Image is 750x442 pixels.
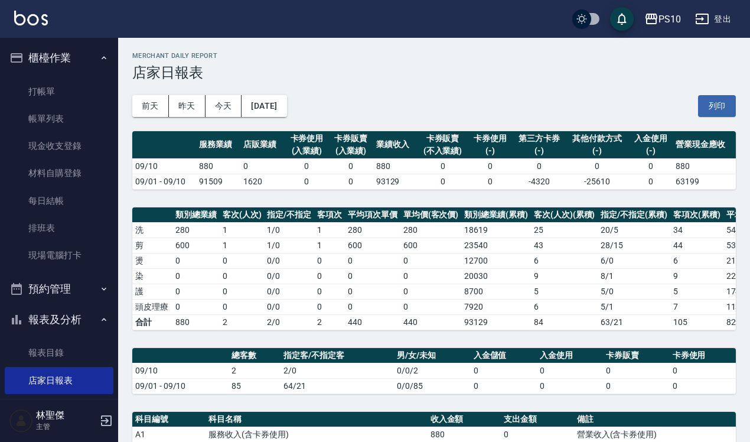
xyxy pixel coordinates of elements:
[632,132,670,145] div: 入金使用
[531,253,598,268] td: 6
[420,132,465,145] div: 卡券販賣
[314,253,345,268] td: 0
[332,145,370,157] div: (入業績)
[132,268,172,284] td: 染
[285,158,329,174] td: 0
[603,348,669,363] th: 卡券販賣
[5,274,113,304] button: 預約管理
[373,158,418,174] td: 880
[512,174,566,189] td: -4320
[598,314,670,330] td: 63/21
[670,222,723,238] td: 34
[598,253,670,268] td: 6 / 0
[471,145,510,157] div: (-)
[132,299,172,314] td: 頭皮理療
[132,222,172,238] td: 洗
[394,363,470,378] td: 0/0/2
[417,174,468,189] td: 0
[132,284,172,299] td: 護
[220,222,265,238] td: 1
[5,339,113,366] a: 報表目錄
[515,145,563,157] div: (-)
[264,222,314,238] td: 1 / 0
[428,427,501,442] td: 880
[394,348,470,363] th: 男/女/未知
[461,284,531,299] td: 8700
[610,7,634,31] button: save
[670,253,723,268] td: 6
[169,95,206,117] button: 昨天
[598,268,670,284] td: 8 / 1
[673,158,736,174] td: 880
[670,284,723,299] td: 5
[400,207,462,223] th: 單均價(客次價)
[345,299,400,314] td: 0
[220,253,265,268] td: 0
[461,268,531,284] td: 20030
[471,363,537,378] td: 0
[345,268,400,284] td: 0
[603,363,669,378] td: 0
[531,268,598,284] td: 9
[132,52,736,60] h2: Merchant Daily Report
[285,174,329,189] td: 0
[264,253,314,268] td: 0 / 0
[537,378,603,394] td: 0
[670,363,736,378] td: 0
[5,304,113,335] button: 報表及分析
[461,222,531,238] td: 18619
[400,299,462,314] td: 0
[394,378,470,394] td: 0/0/85
[537,348,603,363] th: 入金使用
[220,314,265,330] td: 2
[373,174,418,189] td: 93129
[5,132,113,160] a: 現金收支登錄
[461,207,531,223] th: 類別總業績(累積)
[172,314,220,330] td: 880
[598,284,670,299] td: 5 / 0
[332,132,370,145] div: 卡券販賣
[172,207,220,223] th: 類別總業績
[670,299,723,314] td: 7
[314,222,345,238] td: 1
[132,378,229,394] td: 09/01 - 09/10
[172,284,220,299] td: 0
[132,314,172,330] td: 合計
[690,8,736,30] button: 登出
[172,222,220,238] td: 280
[501,427,574,442] td: 0
[629,158,673,174] td: 0
[132,64,736,81] h3: 店家日報表
[598,222,670,238] td: 20 / 5
[531,299,598,314] td: 6
[461,253,531,268] td: 12700
[400,253,462,268] td: 0
[172,268,220,284] td: 0
[400,222,462,238] td: 280
[670,314,723,330] td: 105
[264,238,314,253] td: 1 / 0
[515,132,563,145] div: 第三方卡券
[400,314,462,330] td: 440
[531,222,598,238] td: 25
[5,242,113,269] a: 現場電腦打卡
[264,284,314,299] td: 0 / 0
[5,105,113,132] a: 帳單列表
[281,348,394,363] th: 指定客/不指定客
[264,207,314,223] th: 指定/不指定
[670,207,723,223] th: 客項次(累積)
[5,394,113,421] a: 互助日報表
[314,207,345,223] th: 客項次
[14,11,48,25] img: Logo
[196,131,240,159] th: 服務業績
[314,268,345,284] td: 0
[132,238,172,253] td: 剪
[345,253,400,268] td: 0
[566,158,629,174] td: 0
[461,299,531,314] td: 7920
[345,314,400,330] td: 440
[629,174,673,189] td: 0
[36,409,96,421] h5: 林聖傑
[501,412,574,427] th: 支出金額
[471,132,510,145] div: 卡券使用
